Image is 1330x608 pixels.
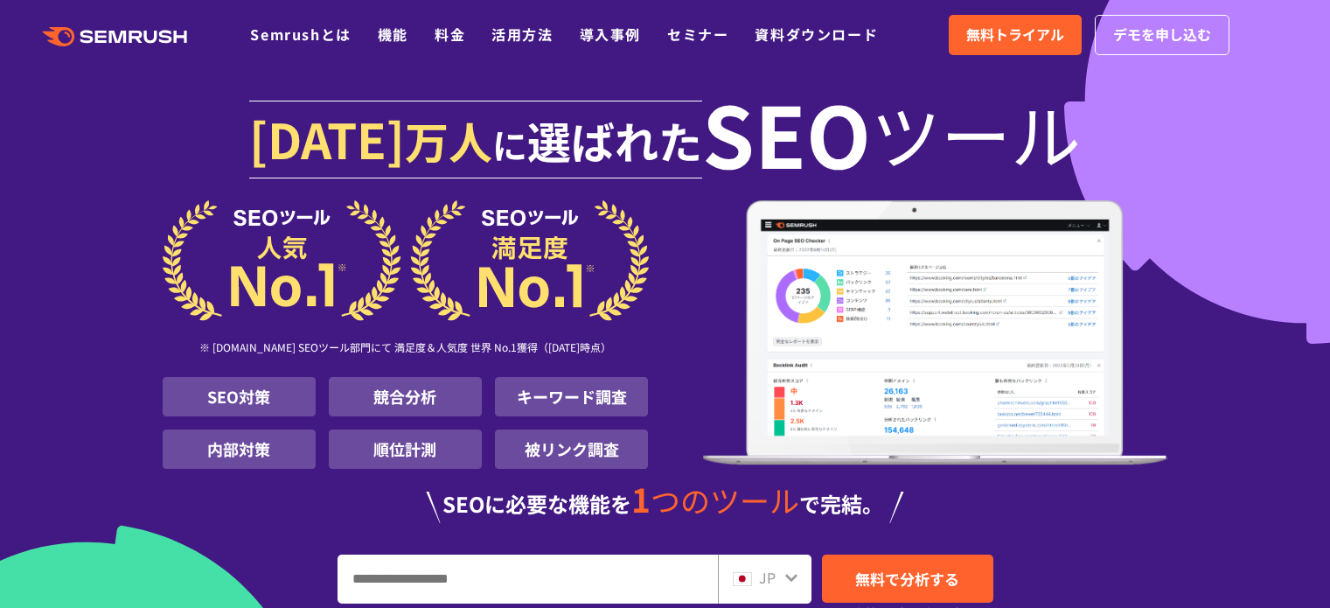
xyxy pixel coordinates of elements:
span: 選ばれた [527,108,702,171]
span: [DATE] [249,103,405,173]
span: SEO [702,98,871,168]
span: に [492,119,527,170]
a: Semrushとは [250,24,351,45]
span: 万人 [405,108,492,171]
a: 活用方法 [491,24,553,45]
span: つのツール [651,479,799,521]
div: ※ [DOMAIN_NAME] SEOツール部門にて 満足度＆人気度 世界 No.1獲得（[DATE]時点） [163,321,649,377]
a: 無料で分析する [822,555,993,603]
span: で完結。 [799,488,883,519]
a: 資料ダウンロード [755,24,878,45]
li: キーワード調査 [495,377,648,416]
a: 無料トライアル [949,15,1082,55]
a: 料金 [435,24,465,45]
div: SEOに必要な機能を [163,483,1168,523]
a: セミナー [667,24,728,45]
span: デモを申し込む [1113,24,1211,46]
li: SEO対策 [163,377,316,416]
li: 内部対策 [163,430,316,469]
li: 被リンク調査 [495,430,648,469]
input: URL、キーワードを入力してください [338,556,717,603]
span: 無料トライアル [966,24,1064,46]
span: JP [759,567,776,588]
a: 機能 [378,24,408,45]
li: 順位計測 [329,430,482,469]
span: 1 [631,475,651,522]
li: 競合分析 [329,377,482,416]
span: ツール [871,98,1081,168]
a: デモを申し込む [1095,15,1229,55]
a: 導入事例 [580,24,641,45]
span: 無料で分析する [855,568,959,590]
